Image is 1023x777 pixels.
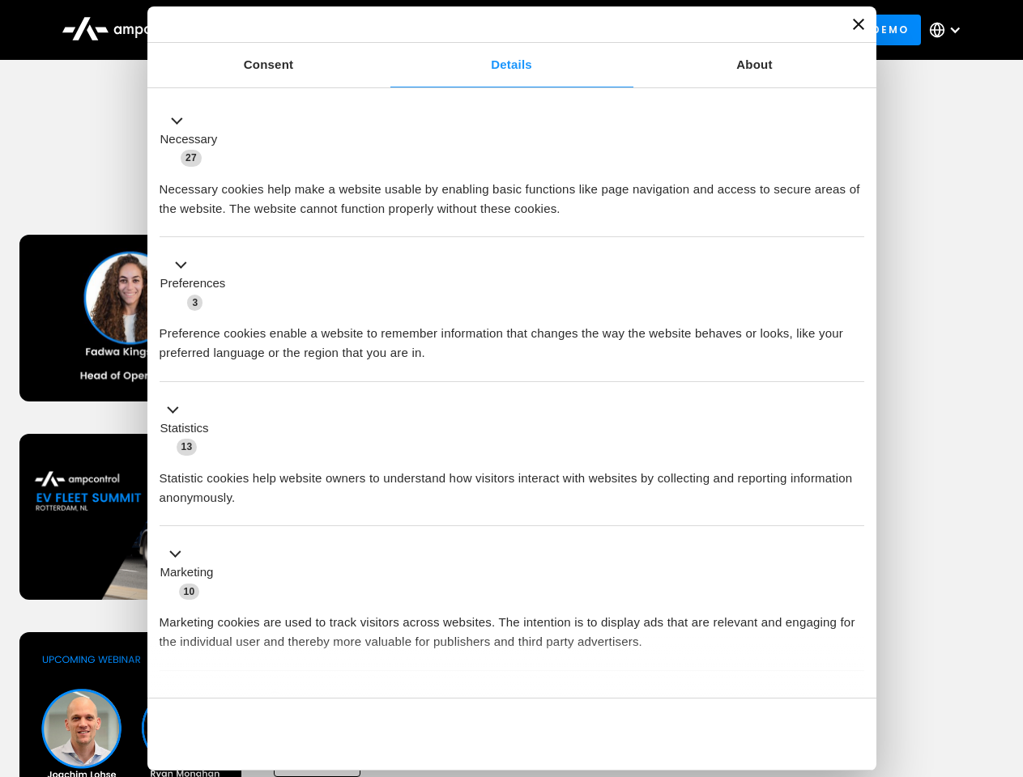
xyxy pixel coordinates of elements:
span: 27 [181,150,202,166]
button: Preferences (3) [160,256,236,312]
label: Preferences [160,274,226,293]
button: Okay [631,711,863,758]
span: 3 [187,295,202,311]
div: Marketing cookies are used to track visitors across websites. The intention is to display ads tha... [160,601,864,652]
button: Marketing (10) [160,545,224,601]
label: Necessary [160,130,218,149]
a: Consent [147,43,390,87]
button: Necessary (27) [160,111,228,168]
a: Details [390,43,633,87]
a: About [633,43,876,87]
div: Necessary cookies help make a website usable by enabling basic functions like page navigation and... [160,168,864,219]
button: Statistics (13) [160,400,219,456]
button: Unclassified (2) [160,689,292,709]
label: Statistics [160,419,209,438]
span: 10 [179,584,200,600]
h1: Upcoming Webinars [19,163,1004,202]
span: 13 [177,439,198,455]
button: Close banner [853,19,864,30]
label: Marketing [160,563,214,582]
span: 2 [267,691,283,707]
div: Preference cookies enable a website to remember information that changes the way the website beha... [160,312,864,363]
div: Statistic cookies help website owners to understand how visitors interact with websites by collec... [160,456,864,507]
